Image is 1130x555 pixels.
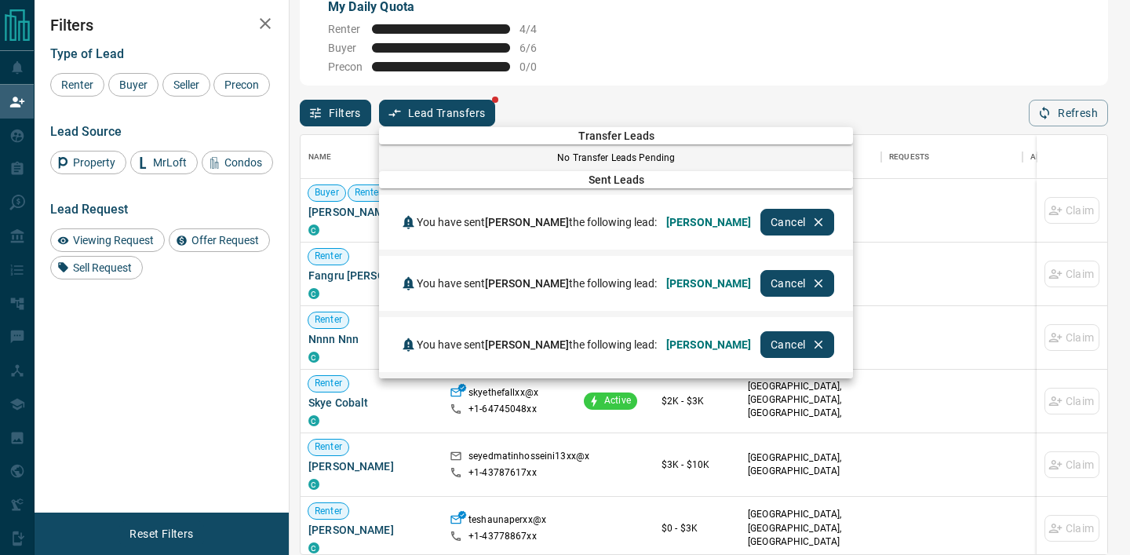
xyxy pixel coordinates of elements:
span: You have sent the following lead: [417,277,657,290]
span: You have sent the following lead: [417,338,657,351]
span: [PERSON_NAME] [666,277,751,290]
span: [PERSON_NAME] [666,216,751,228]
button: Cancel [760,209,834,236]
span: [PERSON_NAME] [485,338,569,351]
span: Transfer Leads [379,130,853,142]
button: Cancel [760,270,834,297]
span: You have sent the following lead: [417,216,657,228]
span: [PERSON_NAME] [485,216,569,228]
button: Cancel [760,331,834,358]
span: Sent Leads [379,173,853,186]
span: [PERSON_NAME] [666,338,751,351]
span: [PERSON_NAME] [485,277,569,290]
p: No Transfer Leads Pending [379,151,853,165]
